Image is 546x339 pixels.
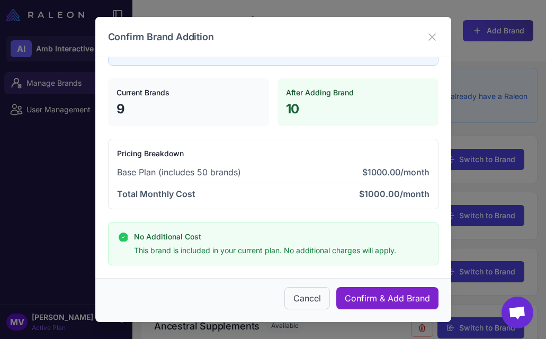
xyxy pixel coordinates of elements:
[117,166,241,179] span: Base Plan (includes 50 brands)
[117,148,429,159] h4: Pricing Breakdown
[117,101,261,118] p: 9
[117,87,261,99] h4: Current Brands
[134,245,396,256] p: This brand is included in your current plan. No additional charges will apply.
[362,167,429,177] span: $1000.00/month
[345,292,430,305] span: Confirm & Add Brand
[134,231,396,243] h4: No Additional Cost
[502,297,533,328] div: Open chat
[286,87,430,99] h4: After Adding Brand
[336,287,438,309] button: Confirm & Add Brand
[359,189,429,199] span: $1000.00/month
[286,101,430,118] p: 10
[284,287,330,309] button: Cancel
[117,188,195,200] span: Total Monthly Cost
[108,30,214,44] h3: Confirm Brand Addition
